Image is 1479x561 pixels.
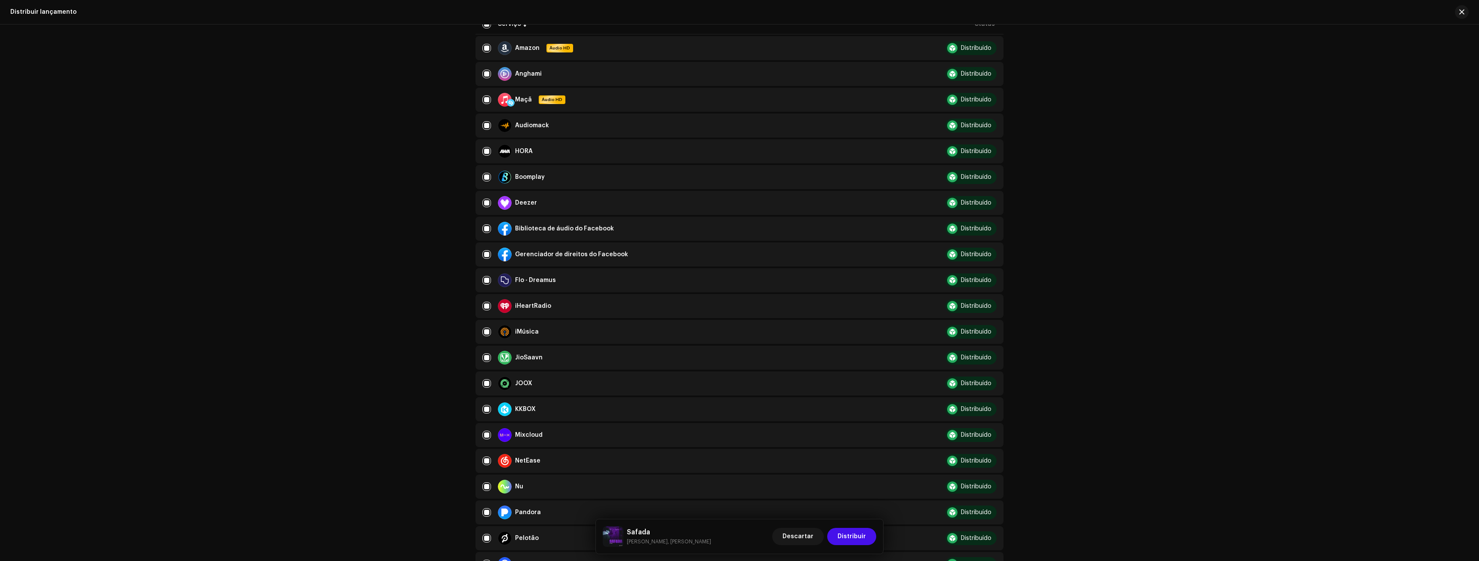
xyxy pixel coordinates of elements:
font: Distribuído [961,45,991,51]
font: Pandora [515,509,541,515]
font: Distribuído [961,458,991,464]
img: 692c9945-afba-41a8-b896-f04b68f34b37 [603,526,623,547]
font: Distribuído [961,432,991,438]
font: Distribuído [961,277,991,283]
font: Distribuído [961,148,991,154]
font: Áudio HD [549,46,570,50]
font: Deezer [515,200,537,206]
font: Distribuído [961,329,991,335]
font: Distribuído [961,200,991,206]
font: Distribuído [961,174,991,180]
font: Distribuído [961,406,991,412]
font: Distribuído [961,123,991,129]
font: Anghami [515,71,542,77]
font: Distribuído [961,484,991,490]
font: Descartar [782,533,813,540]
font: Gerenciador de direitos do Facebook [515,251,628,258]
h5: Safada [627,527,711,537]
div: Distribuir lançamento [10,9,77,15]
font: Distribuído [961,226,991,232]
font: Boomplay [515,174,545,180]
font: Flo - Dreamus [515,277,556,283]
button: Descartar [772,528,824,545]
font: Maçã [515,97,532,103]
font: Distribuído [961,535,991,541]
font: NetEase [515,458,540,464]
font: Áudio HD [542,98,562,102]
font: Safada [627,529,650,536]
font: Distribuído [961,380,991,386]
font: Pelotão [515,535,539,541]
font: Nu [515,484,523,490]
font: Distribuído [961,355,991,361]
font: Distribuído [961,509,991,515]
button: Distribuir [827,528,876,545]
font: Biblioteca de áudio do Facebook [515,226,614,232]
font: Distribuído [961,97,991,103]
font: Amazon [515,45,540,51]
font: Distribuído [961,71,991,77]
font: JioSaavn [515,355,543,361]
font: HORA [515,148,533,154]
font: iHeartRadio [515,303,551,309]
font: Distribuído [961,303,991,309]
font: Distribuir [838,533,866,540]
small: Safada [627,537,711,546]
font: JOOX [515,380,532,386]
font: iMúsica [515,329,539,335]
font: KKBOX [515,406,536,412]
font: Audiomack [515,123,549,129]
font: Distribuído [961,251,991,258]
font: Mixcloud [515,432,543,438]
